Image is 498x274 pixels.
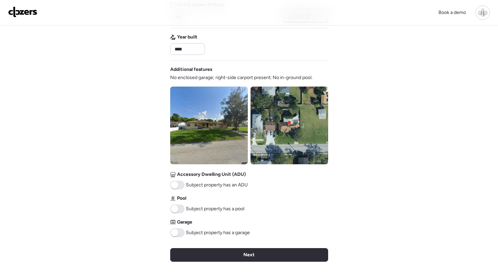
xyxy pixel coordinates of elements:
span: Next [243,252,255,258]
span: Year built [177,34,197,41]
img: Logo [8,6,37,17]
span: Accessory Dwelling Unit (ADU) [177,171,246,178]
span: Additional features [170,66,212,73]
span: Garage [177,219,192,226]
span: Pool [177,195,186,202]
span: Subject property has a pool [186,205,244,212]
span: No enclosed garage; right-side carport present. No in-ground pool. [170,74,312,81]
span: Subject property has a garage [186,229,250,236]
span: Subject property has an ADU [186,182,248,188]
span: Book a demo [438,10,466,15]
